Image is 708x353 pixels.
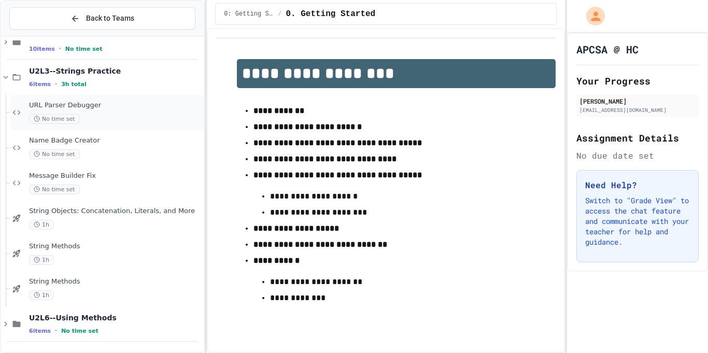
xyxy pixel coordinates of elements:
[29,185,80,194] span: No time set
[55,327,57,335] span: •
[579,96,696,106] div: [PERSON_NAME]
[286,8,375,20] span: 0. Getting Started
[576,131,699,145] h2: Assignment Details
[29,101,202,110] span: URL Parser Debugger
[576,149,699,162] div: No due date set
[29,313,202,322] span: U2L6--Using Methods
[29,136,202,145] span: Name Badge Creator
[29,66,202,76] span: U2L3--Strings Practice
[29,277,202,286] span: String Methods
[29,328,51,334] span: 6 items
[576,74,699,88] h2: Your Progress
[576,42,639,57] h1: APCSA @ HC
[61,81,87,88] span: 3h total
[585,179,690,191] h3: Need Help?
[29,114,80,124] span: No time set
[29,81,51,88] span: 6 items
[579,106,696,114] div: [EMAIL_ADDRESS][DOMAIN_NAME]
[575,4,607,28] div: My Account
[224,10,274,18] span: 0: Getting Started
[29,290,54,300] span: 1h
[278,10,281,18] span: /
[65,46,103,52] span: No time set
[29,46,55,52] span: 10 items
[59,45,61,53] span: •
[29,255,54,265] span: 1h
[29,172,202,180] span: Message Builder Fix
[585,195,690,247] p: Switch to "Grade View" to access the chat feature and communicate with your teacher for help and ...
[9,7,195,30] button: Back to Teams
[29,207,202,216] span: String Objects: Concatenation, Literals, and More
[29,242,202,251] span: String Methods
[61,328,98,334] span: No time set
[29,220,54,230] span: 1h
[86,13,134,24] span: Back to Teams
[55,80,57,88] span: •
[29,149,80,159] span: No time set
